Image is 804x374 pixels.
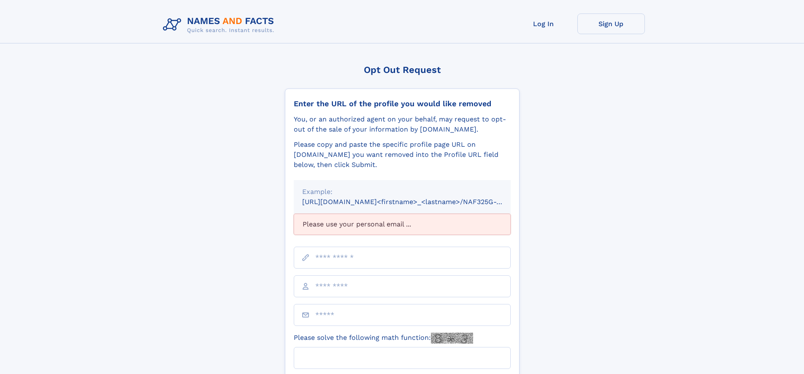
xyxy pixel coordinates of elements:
div: Example: [302,187,502,197]
a: Sign Up [577,13,645,34]
small: [URL][DOMAIN_NAME]<firstname>_<lastname>/NAF325G-xxxxxxxx [302,198,527,206]
div: Please copy and paste the specific profile page URL on [DOMAIN_NAME] you want removed into the Pr... [294,140,511,170]
div: You, or an authorized agent on your behalf, may request to opt-out of the sale of your informatio... [294,114,511,135]
div: Please use your personal email ... [294,214,511,235]
div: Enter the URL of the profile you would like removed [294,99,511,108]
div: Opt Out Request [285,65,520,75]
img: Logo Names and Facts [160,13,281,36]
a: Log In [510,13,577,34]
label: Please solve the following math function: [294,333,473,344]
